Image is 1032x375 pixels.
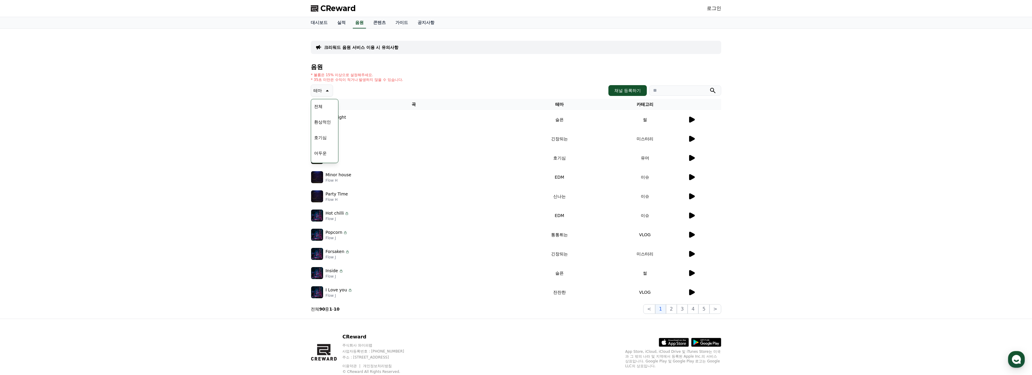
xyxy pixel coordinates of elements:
[306,17,332,28] a: 대시보드
[677,304,688,314] button: 3
[325,274,343,279] p: Flow J
[311,171,323,183] img: music
[602,168,688,187] td: 이슈
[325,172,351,178] p: Minor house
[19,199,22,204] span: 홈
[602,129,688,148] td: 미스터리
[325,210,344,216] p: Hot chilli
[311,64,721,70] h4: 음원
[602,148,688,168] td: 유머
[655,304,666,314] button: 1
[625,349,721,368] p: App Store, iCloud, iCloud Drive 및 iTunes Store는 미국과 그 밖의 나라 및 지역에서 등록된 Apple Inc.의 서비스 상표입니다. Goo...
[688,304,698,314] button: 4
[353,17,366,28] a: 음원
[312,100,325,113] button: 전체
[602,110,688,129] td: 썰
[311,85,333,97] button: 테마
[311,248,323,260] img: music
[342,355,415,360] p: 주소 : [STREET_ADDRESS]
[325,197,348,202] p: Flow H
[325,236,348,240] p: Flow J
[517,110,602,129] td: 슬픈
[698,304,709,314] button: 5
[311,306,340,312] p: 전체 중 -
[602,283,688,302] td: VLOG
[325,216,349,221] p: Flow J
[517,244,602,263] td: 긴장되는
[311,99,517,110] th: 곡
[643,304,655,314] button: <
[325,249,344,255] p: Forsaken
[517,168,602,187] td: EDM
[602,187,688,206] td: 이슈
[325,293,352,298] p: Flow J
[342,349,415,354] p: 사업자등록번호 : [PHONE_NUMBER]
[342,364,361,368] a: 이용약관
[324,44,398,50] a: 크리워드 음원 서비스 이용 시 유의사항
[325,229,342,236] p: Popcorn
[363,364,392,368] a: 개인정보처리방침
[342,369,415,374] p: © CReward All Rights Reserved.
[608,85,647,96] button: 채널 등록하기
[602,99,688,110] th: 카테고리
[413,17,439,28] a: 공지사항
[517,129,602,148] td: 긴장되는
[707,5,721,12] a: 로그인
[325,255,350,260] p: Flow J
[311,229,323,241] img: music
[517,206,602,225] td: EDM
[313,86,322,95] p: 테마
[709,304,721,314] button: >
[311,267,323,279] img: music
[325,178,351,183] p: Flow H
[312,115,333,129] button: 환상적인
[320,4,356,13] span: CReward
[368,17,391,28] a: 콘텐츠
[342,333,415,341] p: CReward
[325,268,338,274] p: Inside
[666,304,677,314] button: 2
[517,225,602,244] td: 통통튀는
[312,147,329,160] button: 어두운
[391,17,413,28] a: 가이드
[325,191,348,197] p: Party Time
[602,244,688,263] td: 미스터리
[312,131,329,144] button: 호기심
[334,307,339,311] strong: 10
[517,187,602,206] td: 신나는
[55,199,62,204] span: 대화
[517,283,602,302] td: 잔잔한
[319,307,325,311] strong: 90
[40,190,77,205] a: 대화
[77,190,115,205] a: 설정
[2,190,40,205] a: 홈
[311,286,323,298] img: music
[517,148,602,168] td: 호기심
[311,4,356,13] a: CReward
[342,343,415,348] p: 주식회사 와이피랩
[311,210,323,222] img: music
[602,225,688,244] td: VLOG
[602,206,688,225] td: 이슈
[332,17,350,28] a: 실적
[311,190,323,202] img: music
[311,73,403,77] p: * 볼륨은 15% 이상으로 설정해주세요.
[325,287,347,293] p: I Love you
[93,199,100,204] span: 설정
[517,99,602,110] th: 테마
[329,307,332,311] strong: 1
[517,263,602,283] td: 슬픈
[602,263,688,283] td: 썰
[311,77,403,82] p: * 35초 미만은 수익이 적거나 발생하지 않을 수 있습니다.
